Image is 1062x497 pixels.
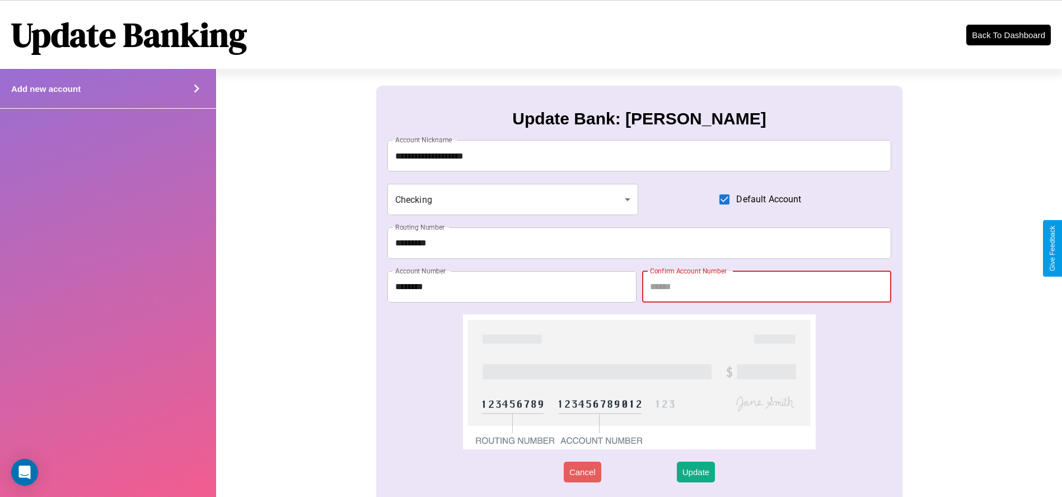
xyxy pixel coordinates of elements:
span: Default Account [736,193,801,206]
div: Open Intercom Messenger [11,459,38,486]
img: check [463,314,816,449]
h3: Update Bank: [PERSON_NAME] [512,109,766,128]
div: Checking [387,184,638,215]
button: Update [677,462,715,482]
div: Give Feedback [1049,226,1056,271]
button: Cancel [564,462,601,482]
h1: Update Banking [11,12,247,58]
label: Routing Number [395,222,445,232]
button: Back To Dashboard [966,25,1051,45]
label: Account Nickname [395,135,452,145]
h4: Add new account [11,84,81,94]
label: Account Number [395,266,446,276]
label: Confirm Account Number [650,266,727,276]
